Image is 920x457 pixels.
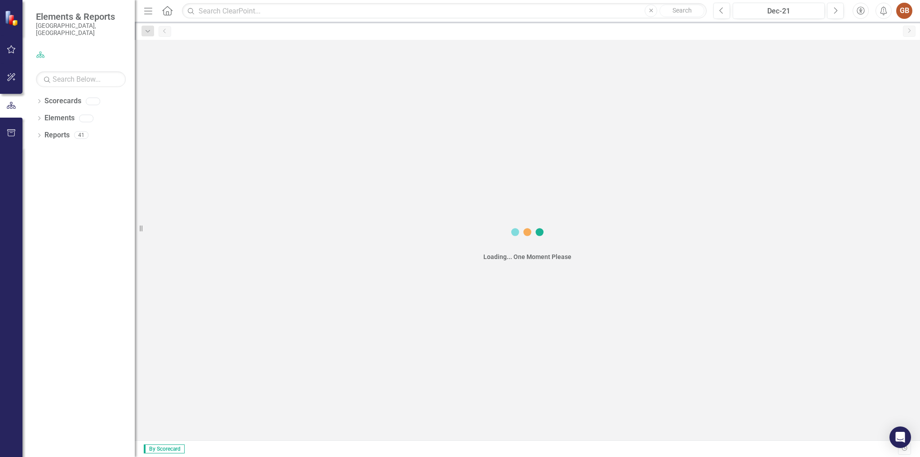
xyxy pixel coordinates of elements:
[44,113,75,123] a: Elements
[144,444,185,453] span: By Scorecard
[889,426,911,448] div: Open Intercom Messenger
[44,96,81,106] a: Scorecards
[44,130,70,141] a: Reports
[36,22,126,37] small: [GEOGRAPHIC_DATA], [GEOGRAPHIC_DATA]
[896,3,912,19] button: GB
[4,10,20,26] img: ClearPoint Strategy
[659,4,704,17] button: Search
[74,132,88,139] div: 41
[483,252,571,261] div: Loading... One Moment Please
[36,11,126,22] span: Elements & Reports
[733,3,825,19] button: Dec-21
[36,71,126,87] input: Search Below...
[672,7,692,14] span: Search
[182,3,707,19] input: Search ClearPoint...
[736,6,822,17] div: Dec-21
